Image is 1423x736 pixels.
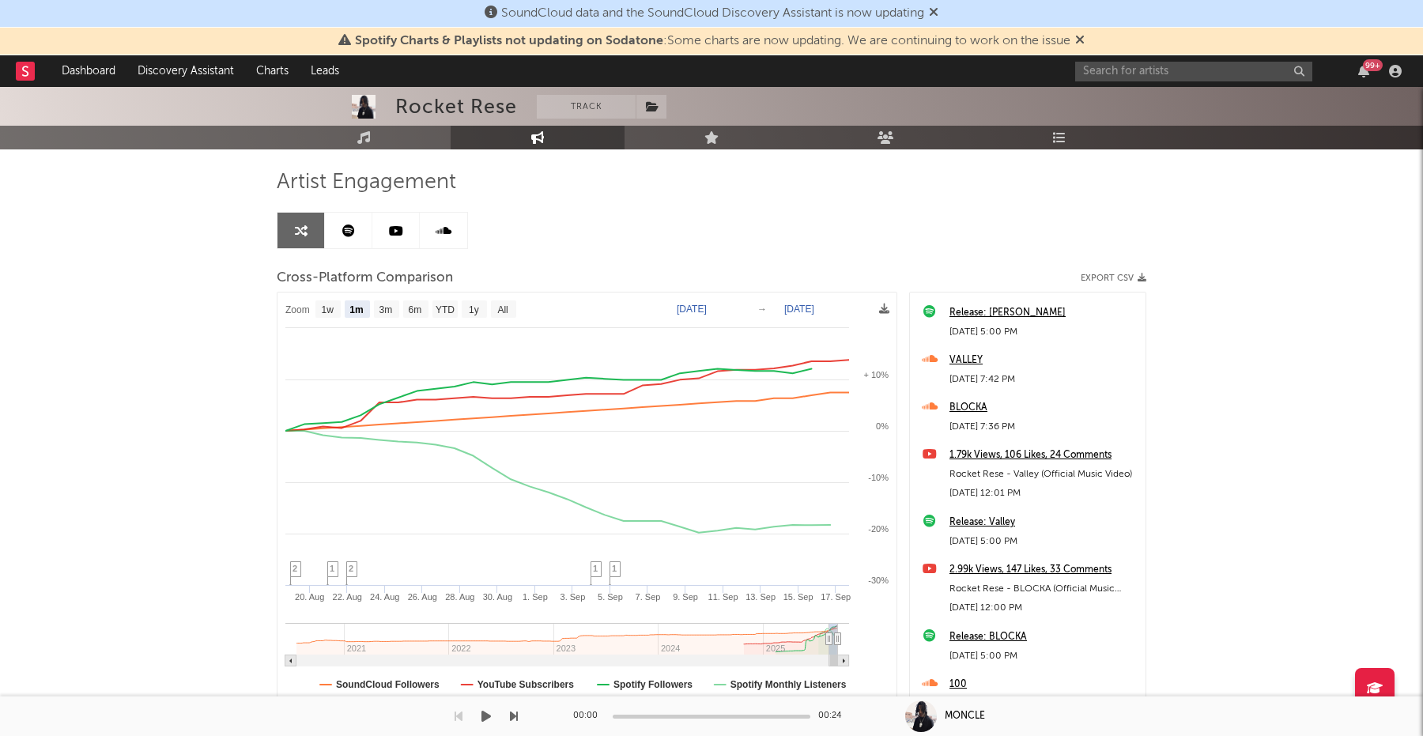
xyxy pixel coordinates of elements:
[477,679,575,690] text: YouTube Subscribers
[436,304,455,315] text: YTD
[949,465,1138,484] div: Rocket Rese - Valley (Official Music Video)
[523,592,548,602] text: 1. Sep
[598,592,623,602] text: 5. Sep
[868,524,889,534] text: -20%
[537,95,636,119] button: Track
[51,55,126,87] a: Dashboard
[245,55,300,87] a: Charts
[277,173,456,192] span: Artist Engagement
[501,7,924,20] span: SoundCloud data and the SoundCloud Discovery Assistant is now updating
[949,446,1138,465] a: 1.79k Views, 106 Likes, 24 Comments
[1075,62,1312,81] input: Search for artists
[1363,59,1383,71] div: 99 +
[355,35,1070,47] span: : Some charts are now updating. We are continuing to work on the issue
[949,628,1138,647] a: Release: BLOCKA
[573,707,605,726] div: 00:00
[322,304,334,315] text: 1w
[1081,274,1146,283] button: Export CSV
[1075,35,1085,47] span: Dismiss
[330,564,334,573] span: 1
[949,398,1138,417] a: BLOCKA
[949,370,1138,389] div: [DATE] 7:42 PM
[349,564,353,573] span: 2
[395,95,517,119] div: Rocket Rese
[408,592,437,602] text: 26. Aug
[949,351,1138,370] a: VALLEY
[868,473,889,482] text: -10%
[949,513,1138,532] a: Release: Valley
[949,532,1138,551] div: [DATE] 5:00 PM
[349,304,363,315] text: 1m
[445,592,474,602] text: 28. Aug
[868,576,889,585] text: -30%
[949,560,1138,579] a: 2.99k Views, 147 Likes, 33 Comments
[483,592,512,602] text: 30. Aug
[818,707,850,726] div: 00:24
[293,564,297,573] span: 2
[821,592,851,602] text: 17. Sep
[949,323,1138,342] div: [DATE] 5:00 PM
[1358,65,1369,77] button: 99+
[949,304,1138,323] a: Release: [PERSON_NAME]
[613,679,693,690] text: Spotify Followers
[864,370,889,379] text: + 10%
[949,417,1138,436] div: [DATE] 7:36 PM
[612,564,617,573] span: 1
[949,598,1138,617] div: [DATE] 12:00 PM
[677,304,707,315] text: [DATE]
[277,269,453,288] span: Cross-Platform Comparison
[593,564,598,573] span: 1
[673,592,698,602] text: 9. Sep
[636,592,661,602] text: 7. Sep
[300,55,350,87] a: Leads
[370,592,399,602] text: 24. Aug
[757,304,767,315] text: →
[730,679,847,690] text: Spotify Monthly Listeners
[336,679,440,690] text: SoundCloud Followers
[333,592,362,602] text: 22. Aug
[285,304,310,315] text: Zoom
[876,421,889,431] text: 0%
[929,7,938,20] span: Dismiss
[126,55,245,87] a: Discovery Assistant
[409,304,422,315] text: 6m
[949,675,1138,694] a: 100
[945,709,985,723] div: MONCLE
[949,484,1138,503] div: [DATE] 12:01 PM
[355,35,663,47] span: Spotify Charts & Playlists not updating on Sodatone
[497,304,508,315] text: All
[745,592,776,602] text: 13. Sep
[469,304,479,315] text: 1y
[783,592,813,602] text: 15. Sep
[561,592,586,602] text: 3. Sep
[949,647,1138,666] div: [DATE] 5:00 PM
[379,304,393,315] text: 3m
[295,592,324,602] text: 20. Aug
[708,592,738,602] text: 11. Sep
[784,304,814,315] text: [DATE]
[949,579,1138,598] div: Rocket Rese - BLOCKA (Official Music Video)
[949,694,1138,713] div: [DATE] 12:47 PM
